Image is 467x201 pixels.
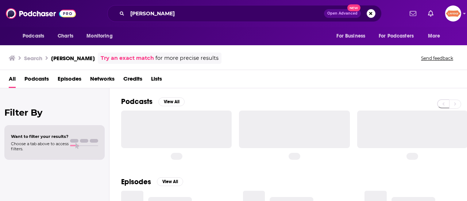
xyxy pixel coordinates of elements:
[423,29,449,43] button: open menu
[90,73,115,88] a: Networks
[86,31,112,41] span: Monitoring
[445,5,461,22] span: Logged in as brookesanches
[158,97,185,106] button: View All
[327,12,358,15] span: Open Advanced
[58,31,73,41] span: Charts
[419,55,455,61] button: Send feedback
[24,73,49,88] a: Podcasts
[127,8,324,19] input: Search podcasts, credits, & more...
[379,31,414,41] span: For Podcasters
[6,7,76,20] img: Podchaser - Follow, Share and Rate Podcasts
[53,29,78,43] a: Charts
[155,54,219,62] span: for more precise results
[121,177,183,186] a: EpisodesView All
[324,9,361,18] button: Open AdvancedNew
[407,7,419,20] a: Show notifications dropdown
[445,5,461,22] button: Show profile menu
[101,54,154,62] a: Try an exact match
[23,31,44,41] span: Podcasts
[4,107,105,118] h2: Filter By
[445,5,461,22] img: User Profile
[81,29,122,43] button: open menu
[151,73,162,88] a: Lists
[374,29,424,43] button: open menu
[18,29,54,43] button: open menu
[121,177,151,186] h2: Episodes
[123,73,142,88] a: Credits
[336,31,365,41] span: For Business
[121,97,185,106] a: PodcastsView All
[107,5,382,22] div: Search podcasts, credits, & more...
[331,29,374,43] button: open menu
[11,134,69,139] span: Want to filter your results?
[24,55,42,62] h3: Search
[347,4,360,11] span: New
[11,141,69,151] span: Choose a tab above to access filters.
[121,97,153,106] h2: Podcasts
[157,177,183,186] button: View All
[51,55,95,62] h3: [PERSON_NAME]
[425,7,436,20] a: Show notifications dropdown
[58,73,81,88] a: Episodes
[9,73,16,88] a: All
[428,31,440,41] span: More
